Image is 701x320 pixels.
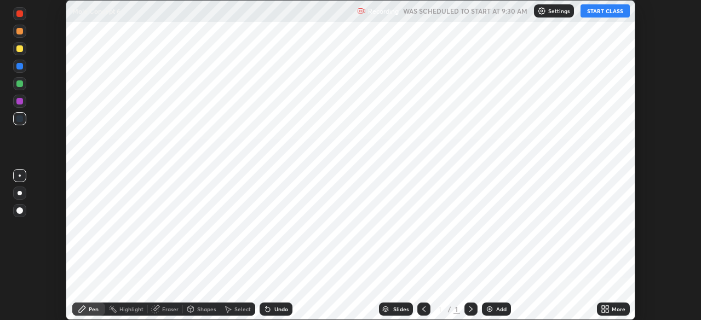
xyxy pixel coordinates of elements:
h5: WAS SCHEDULED TO START AT 9:30 AM [403,6,527,16]
div: 1 [435,306,446,312]
button: START CLASS [581,4,630,18]
div: Add [496,306,507,312]
div: More [612,306,625,312]
div: Highlight [119,306,143,312]
div: Pen [89,306,99,312]
p: Recording [368,7,399,15]
p: Settings [548,8,570,14]
p: Mole Concept 6 [72,7,120,15]
div: Shapes [197,306,216,312]
div: / [448,306,451,312]
div: Slides [393,306,409,312]
div: 1 [453,304,460,314]
img: add-slide-button [485,305,494,313]
div: Eraser [162,306,179,312]
div: Undo [274,306,288,312]
img: class-settings-icons [537,7,546,15]
div: Select [234,306,251,312]
img: recording.375f2c34.svg [357,7,366,15]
